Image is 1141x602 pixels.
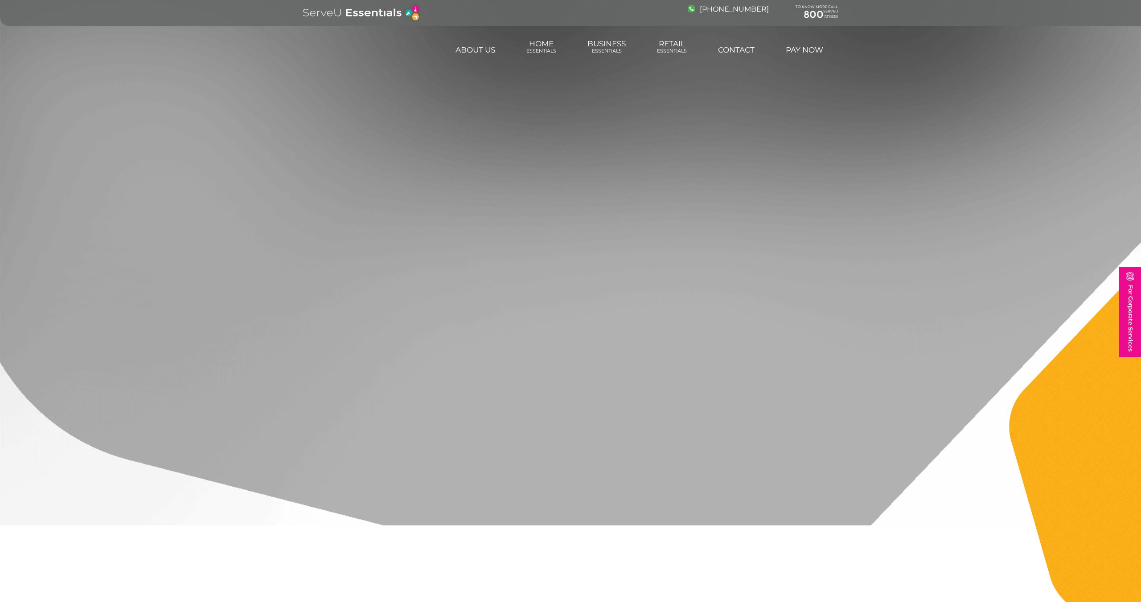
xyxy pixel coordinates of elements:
[525,35,558,59] a: HomeEssentials
[303,4,420,21] img: logo
[688,5,695,12] img: image
[587,48,626,54] span: Essentials
[804,8,824,20] span: 800
[717,41,756,59] a: Contact
[586,35,627,59] a: BusinessEssentials
[656,35,688,59] a: RetailEssentials
[454,41,497,59] a: About us
[784,41,825,59] a: Pay Now
[688,5,769,13] a: [PHONE_NUMBER]
[1126,272,1134,281] img: image
[526,48,556,54] span: Essentials
[1119,267,1141,357] a: For Corporate Services
[796,5,838,21] div: TO KNOW MORE CALL SERVEU
[657,48,687,54] span: Essentials
[796,9,838,20] a: 800737838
